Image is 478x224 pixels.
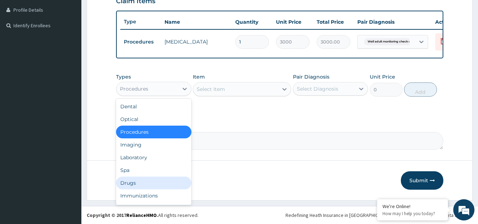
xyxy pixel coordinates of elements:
th: Quantity [232,15,272,29]
a: RelianceHMO [126,212,157,218]
textarea: Type your message and hit 'Enter' [4,149,135,174]
td: [MEDICAL_DATA] [161,35,232,49]
div: Drugs [116,177,191,189]
th: Name [161,15,232,29]
div: Dental [116,100,191,113]
td: Procedures [120,35,161,48]
span: Well adult monitoring check do... [364,38,418,45]
div: Imaging [116,138,191,151]
div: Select Diagnosis [297,85,338,92]
div: Optical [116,113,191,126]
label: Comment [116,122,444,128]
div: Chat with us now [37,40,119,49]
div: Laboratory [116,151,191,164]
img: d_794563401_company_1708531726252_794563401 [13,35,29,53]
label: Unit Price [370,73,395,80]
div: Immunizations [116,189,191,202]
div: We're Online! [382,203,443,209]
th: Actions [432,15,467,29]
div: Spa [116,164,191,177]
div: Minimize live chat window [116,4,133,21]
label: Pair Diagnosis [293,73,329,80]
th: Unit Price [272,15,313,29]
footer: All rights reserved. [81,206,478,224]
th: Type [120,15,161,28]
div: Procedures [120,85,148,92]
div: Procedures [116,126,191,138]
div: Others [116,202,191,215]
button: Submit [401,171,443,190]
button: Add [404,82,437,97]
div: Redefining Heath Insurance in [GEOGRAPHIC_DATA] using Telemedicine and Data Science! [286,212,473,219]
th: Pair Diagnosis [354,15,432,29]
p: How may I help you today? [382,211,443,217]
label: Types [116,74,131,80]
th: Total Price [313,15,354,29]
label: Item [193,73,205,80]
span: We're online! [41,67,98,138]
div: Select Item [197,86,225,93]
strong: Copyright © 2017 . [87,212,158,218]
